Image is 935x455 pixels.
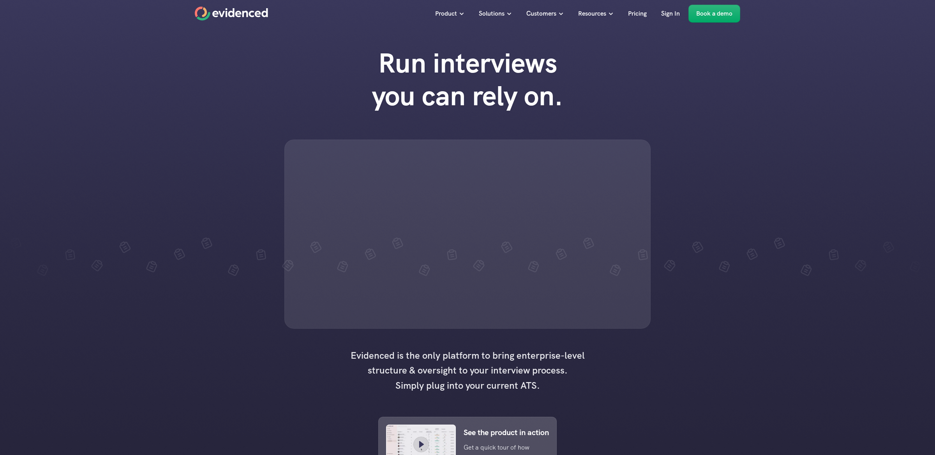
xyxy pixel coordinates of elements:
[479,9,505,19] p: Solutions
[435,9,457,19] p: Product
[356,47,579,112] h1: Run interviews you can rely on.
[464,426,549,439] p: See the product in action
[696,9,732,19] p: Book a demo
[622,5,653,23] a: Pricing
[195,7,268,21] a: Home
[526,9,556,19] p: Customers
[661,9,680,19] p: Sign In
[688,5,740,23] a: Book a demo
[578,9,606,19] p: Resources
[347,348,588,393] h4: Evidenced is the only platform to bring enterprise-level structure & oversight to your interview ...
[655,5,686,23] a: Sign In
[628,9,647,19] p: Pricing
